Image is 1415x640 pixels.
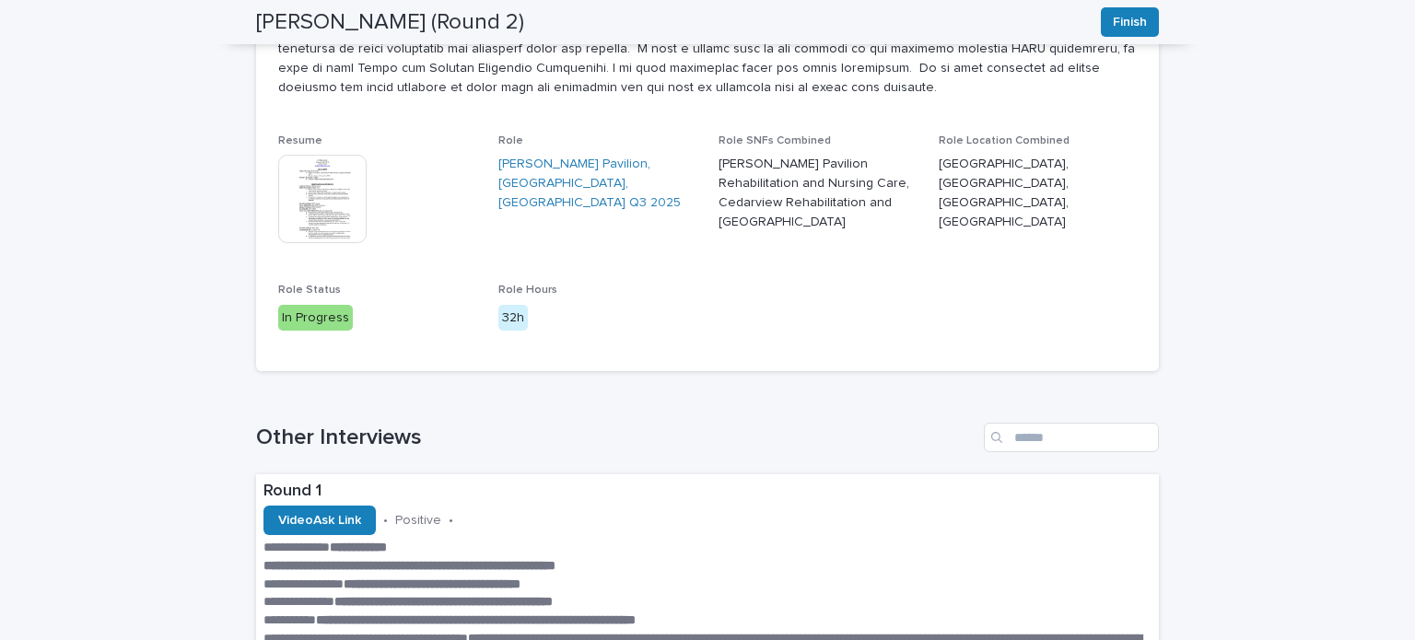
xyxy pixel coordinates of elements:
h1: Other Interviews [256,425,976,451]
p: • [449,513,453,529]
button: Finish [1101,7,1159,37]
a: VideoAsk Link [263,506,376,535]
span: Role Hours [498,285,557,296]
p: [GEOGRAPHIC_DATA], [GEOGRAPHIC_DATA], [GEOGRAPHIC_DATA], [GEOGRAPHIC_DATA] [939,155,1137,231]
span: Role [498,135,523,146]
span: Resume [278,135,322,146]
p: Positive [395,513,441,529]
p: Round 1 [263,482,1152,502]
span: VideoAsk Link [278,514,361,527]
span: Role SNFs Combined [719,135,831,146]
div: In Progress [278,305,353,332]
span: Role Status [278,285,341,296]
span: Finish [1113,13,1147,31]
h2: [PERSON_NAME] (Round 2) [256,9,524,36]
p: • [383,513,388,529]
a: [PERSON_NAME] Pavilion, [GEOGRAPHIC_DATA], [GEOGRAPHIC_DATA] Q3 2025 [498,155,696,212]
span: Role Location Combined [939,135,1070,146]
div: 32h [498,305,528,332]
p: [PERSON_NAME] Pavilion Rehabilitation and Nursing Care, Cedarview Rehabilitation and [GEOGRAPHIC_... [719,155,917,231]
input: Search [984,423,1159,452]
